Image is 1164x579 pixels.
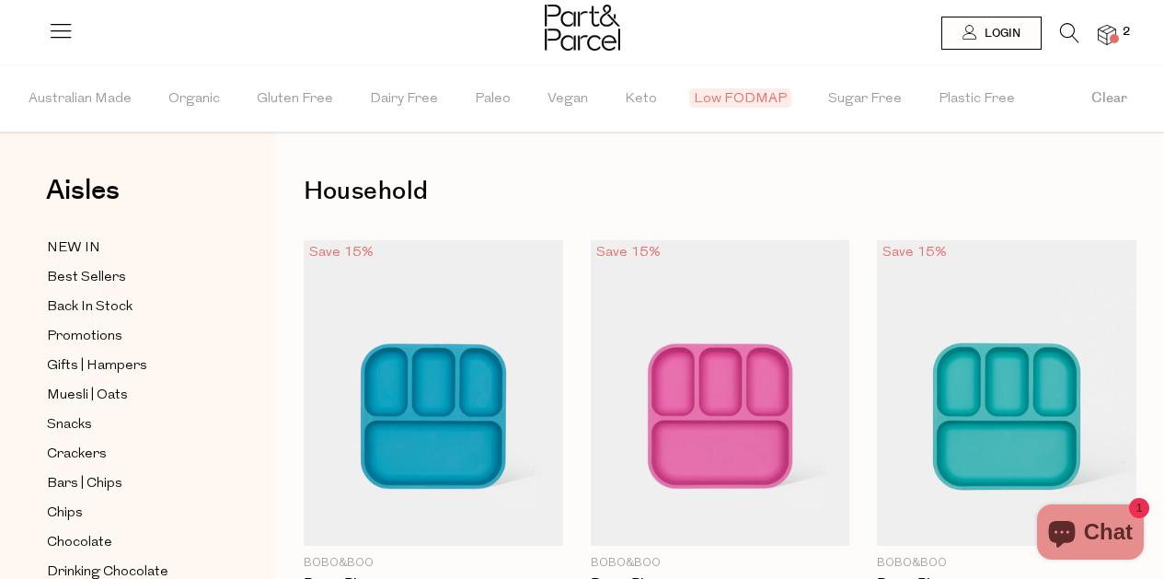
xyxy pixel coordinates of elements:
a: Snacks [47,413,214,436]
span: Chocolate [47,532,112,554]
inbox-online-store-chat: Shopify online store chat [1031,504,1149,564]
span: Organic [168,67,220,132]
span: Paleo [475,67,511,132]
span: Back In Stock [47,296,133,318]
a: Gifts | Hampers [47,354,214,377]
span: Login [980,26,1020,41]
a: Aisles [46,177,120,223]
span: Sugar Free [828,67,902,132]
p: Bobo&boo [877,555,1136,572]
a: Login [941,17,1042,50]
a: Best Sellers [47,266,214,289]
span: Gluten Free [257,67,333,132]
img: Bento Plate [877,240,1136,546]
span: 2 [1118,24,1135,41]
a: Chocolate [47,531,214,554]
img: Bento Plate [304,240,563,546]
a: Promotions [47,325,214,348]
p: Bobo&boo [591,555,850,572]
h1: Household [304,170,1136,213]
span: Crackers [47,444,107,466]
div: Save 15% [591,240,666,265]
span: NEW IN [47,237,100,260]
span: Keto [625,67,657,132]
a: Bars | Chips [47,472,214,495]
div: Save 15% [304,240,379,265]
a: 2 [1098,25,1116,44]
span: Australian Made [29,67,132,132]
p: Bobo&boo [304,555,563,572]
span: Low FODMAP [689,88,791,108]
span: Gifts | Hampers [47,355,147,377]
span: Bars | Chips [47,473,122,495]
span: Best Sellers [47,267,126,289]
span: Promotions [47,326,122,348]
a: Back In Stock [47,295,214,318]
img: Bento Plate [591,240,850,546]
span: Dairy Free [370,67,438,132]
a: Crackers [47,443,214,466]
button: Clear filter by Filter [1055,66,1164,132]
a: Chips [47,502,214,525]
span: Chips [47,503,83,525]
span: Vegan [547,67,588,132]
span: Snacks [47,414,92,436]
img: Part&Parcel [545,5,620,51]
span: Aisles [46,170,120,211]
span: Plastic Free [939,67,1015,132]
span: Muesli | Oats [47,385,128,407]
a: NEW IN [47,237,214,260]
div: Save 15% [877,240,952,265]
a: Muesli | Oats [47,384,214,407]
